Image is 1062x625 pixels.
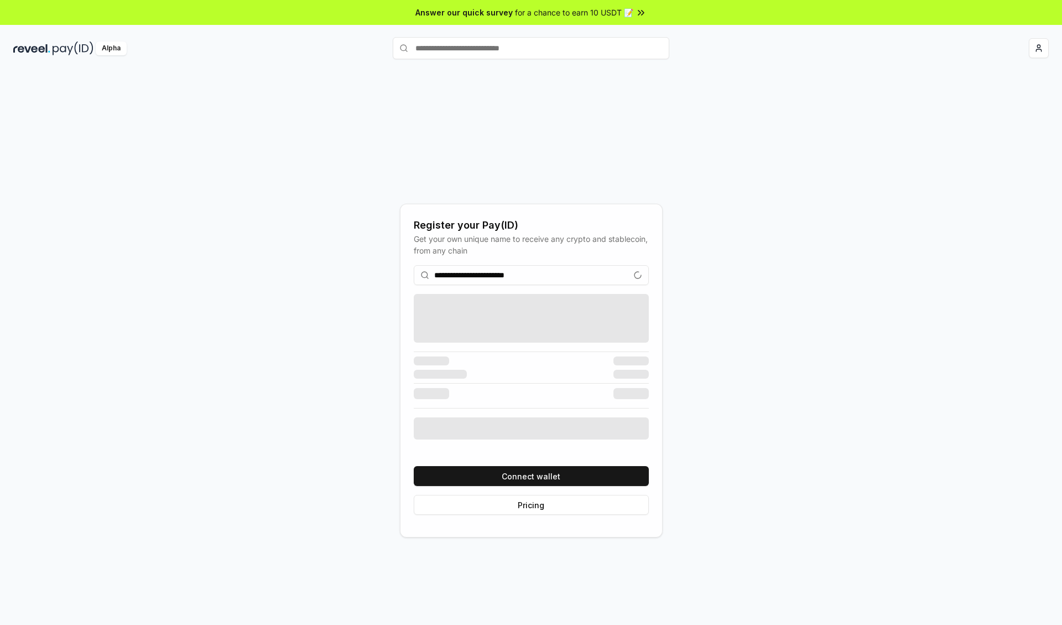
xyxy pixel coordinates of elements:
button: Connect wallet [414,466,649,486]
img: reveel_dark [13,42,50,55]
span: Answer our quick survey [415,7,513,18]
img: pay_id [53,42,93,55]
button: Pricing [414,495,649,515]
div: Register your Pay(ID) [414,218,649,233]
span: for a chance to earn 10 USDT 📝 [515,7,633,18]
div: Get your own unique name to receive any crypto and stablecoin, from any chain [414,233,649,256]
div: Alpha [96,42,127,55]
